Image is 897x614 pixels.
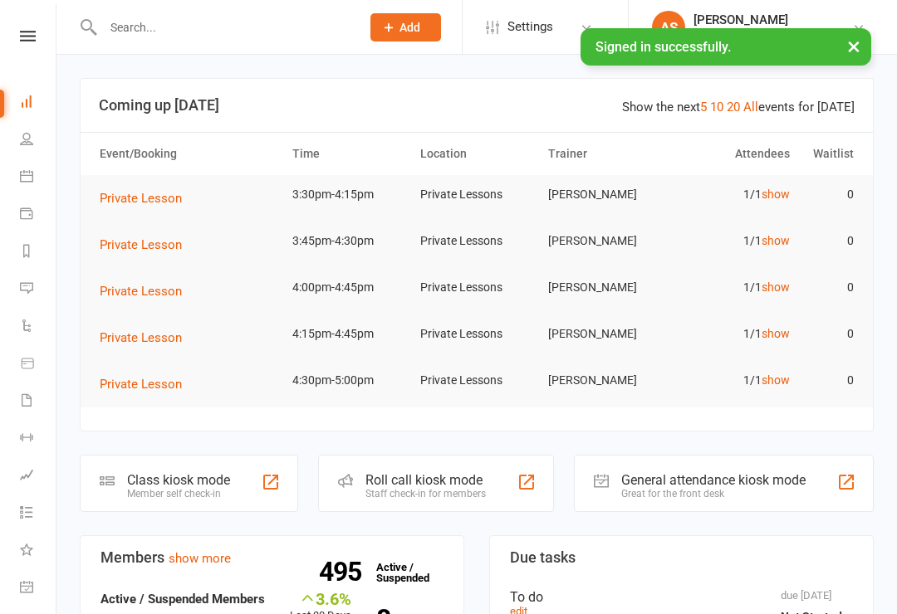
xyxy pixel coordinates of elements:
[743,100,758,115] a: All
[399,21,420,34] span: Add
[762,234,790,247] a: show
[285,133,413,175] th: Time
[797,222,861,261] td: 0
[127,488,230,499] div: Member self check-in
[100,592,265,607] strong: Active / Suspended Members
[694,27,852,42] div: Bulldog Gym Castle Hill Pty Ltd
[507,8,553,46] span: Settings
[762,280,790,294] a: show
[797,361,861,400] td: 0
[100,281,194,301] button: Private Lesson
[762,373,790,387] a: show
[510,589,853,605] div: To do
[510,549,853,566] h3: Due tasks
[100,377,182,392] span: Private Lesson
[669,268,797,307] td: 1/1
[100,237,182,252] span: Private Lesson
[98,16,349,39] input: Search...
[285,361,413,400] td: 4:30pm-5:00pm
[20,533,57,570] a: What's New
[285,314,413,353] td: 4:15pm-4:45pm
[727,100,740,115] a: 20
[20,234,57,271] a: Reports
[413,175,541,214] td: Private Lessons
[797,314,861,353] td: 0
[285,222,413,261] td: 3:45pm-4:30pm
[285,268,413,307] td: 4:00pm-4:45pm
[100,330,182,345] span: Private Lesson
[100,328,194,348] button: Private Lesson
[285,175,413,214] td: 3:30pm-4:15pm
[710,100,723,115] a: 10
[669,361,797,400] td: 1/1
[20,458,57,495] a: Assessments
[370,13,441,41] button: Add
[413,268,541,307] td: Private Lessons
[700,100,707,115] a: 5
[541,133,669,175] th: Trainer
[20,346,57,383] a: Product Sales
[541,268,669,307] td: [PERSON_NAME]
[100,235,194,255] button: Private Lesson
[100,188,194,208] button: Private Lesson
[669,133,797,175] th: Attendees
[541,222,669,261] td: [PERSON_NAME]
[541,314,669,353] td: [PERSON_NAME]
[290,589,351,607] div: 3.6%
[413,133,541,175] th: Location
[669,175,797,214] td: 1/1
[169,551,231,566] a: show more
[762,188,790,201] a: show
[319,559,368,584] strong: 495
[92,133,285,175] th: Event/Booking
[541,175,669,214] td: [PERSON_NAME]
[20,570,57,607] a: General attendance kiosk mode
[368,549,441,596] a: 495Active / Suspended
[100,191,182,206] span: Private Lesson
[652,11,685,44] div: AS
[762,327,790,340] a: show
[365,472,486,488] div: Roll call kiosk mode
[100,284,182,299] span: Private Lesson
[596,39,731,55] span: Signed in successfully.
[669,314,797,353] td: 1/1
[413,314,541,353] td: Private Lessons
[797,133,861,175] th: Waitlist
[99,97,855,114] h3: Coming up [DATE]
[621,472,806,488] div: General attendance kiosk mode
[413,361,541,400] td: Private Lessons
[622,97,855,117] div: Show the next events for [DATE]
[413,222,541,261] td: Private Lessons
[365,488,486,499] div: Staff check-in for members
[621,488,806,499] div: Great for the front desk
[127,472,230,488] div: Class kiosk mode
[797,268,861,307] td: 0
[20,159,57,197] a: Calendar
[20,122,57,159] a: People
[20,85,57,122] a: Dashboard
[20,197,57,234] a: Payments
[541,361,669,400] td: [PERSON_NAME]
[694,12,852,27] div: [PERSON_NAME]
[839,28,869,64] button: ×
[100,374,194,394] button: Private Lesson
[669,222,797,261] td: 1/1
[100,549,444,566] h3: Members
[797,175,861,214] td: 0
